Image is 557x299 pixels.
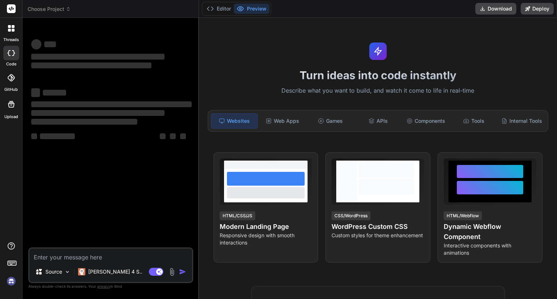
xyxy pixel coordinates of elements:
p: [PERSON_NAME] 4 S.. [88,268,142,275]
h4: Dynamic Webflow Component [444,222,536,242]
div: Web Apps [259,113,306,129]
span: ‌ [31,101,192,107]
p: Responsive design with smooth interactions [220,232,312,246]
span: ‌ [40,133,75,139]
span: ‌ [31,62,151,68]
p: Always double-check its answers. Your in Bind [28,283,193,290]
button: Preview [234,4,269,14]
div: Websites [211,113,258,129]
div: CSS/WordPress [332,211,370,220]
p: Describe what you want to build, and watch it come to life in real-time [203,86,553,96]
img: signin [5,275,17,287]
div: APIs [355,113,402,129]
p: Source [45,268,62,275]
img: Claude 4 Sonnet [78,268,85,275]
span: ‌ [31,119,137,125]
span: ‌ [160,133,166,139]
img: attachment [168,268,176,276]
button: Download [475,3,516,15]
h1: Turn ideas into code instantly [203,69,553,82]
p: Interactive components with animations [444,242,536,256]
span: ‌ [43,90,66,96]
h4: Modern Landing Page [220,222,312,232]
span: ‌ [31,133,37,139]
p: Custom styles for theme enhancement [332,232,424,239]
div: Components [403,113,450,129]
span: ‌ [31,39,41,49]
div: Games [307,113,354,129]
div: Internal Tools [499,113,545,129]
button: Editor [204,4,234,14]
h4: WordPress Custom CSS [332,222,424,232]
span: Choose Project [28,5,71,13]
span: ‌ [31,110,164,116]
label: code [6,61,16,67]
div: HTML/Webflow [444,211,482,220]
label: Upload [4,114,18,120]
span: ‌ [180,133,186,139]
img: Pick Models [64,269,70,275]
span: ‌ [44,41,56,47]
div: Tools [451,113,497,129]
button: Deploy [521,3,554,15]
label: GitHub [4,86,18,93]
label: threads [3,37,19,43]
span: ‌ [31,54,164,60]
span: ‌ [31,88,40,97]
span: privacy [97,284,110,288]
div: HTML/CSS/JS [220,211,255,220]
span: ‌ [170,133,176,139]
img: icon [179,268,186,275]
